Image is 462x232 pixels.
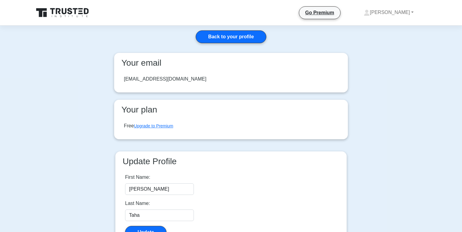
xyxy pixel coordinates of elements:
a: Back to your profile [196,30,266,43]
h3: Your plan [119,105,343,115]
a: Go Premium [302,9,338,16]
label: First Name: [125,174,150,181]
a: [PERSON_NAME] [349,6,428,19]
a: Upgrade to Premium [134,123,173,128]
div: Free [124,122,173,130]
h3: Update Profile [120,156,342,167]
div: [EMAIL_ADDRESS][DOMAIN_NAME] [124,75,206,83]
h3: Your email [119,58,343,68]
label: Last Name: [125,200,150,207]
